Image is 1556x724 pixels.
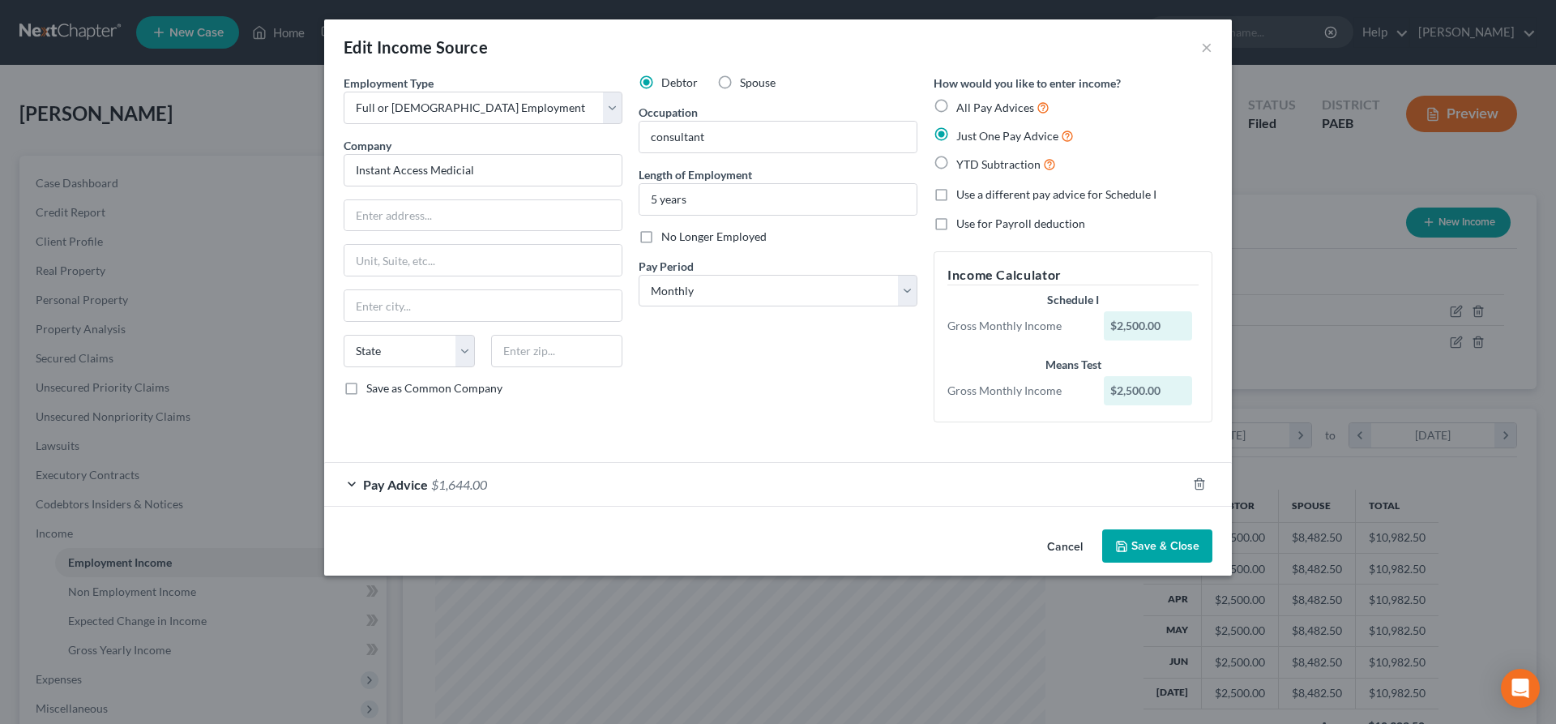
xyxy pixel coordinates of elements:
span: Spouse [740,75,776,89]
label: How would you like to enter income? [934,75,1121,92]
div: Means Test [947,357,1199,373]
span: Debtor [661,75,698,89]
span: Just One Pay Advice [956,129,1058,143]
span: $1,644.00 [431,477,487,492]
label: Length of Employment [639,166,752,183]
button: × [1201,37,1212,57]
div: $2,500.00 [1104,376,1193,405]
label: Occupation [639,104,698,121]
input: ex: 2 years [639,184,917,215]
span: Company [344,139,391,152]
span: No Longer Employed [661,229,767,243]
span: Employment Type [344,76,434,90]
input: Enter zip... [491,335,622,367]
div: Open Intercom Messenger [1501,669,1540,708]
div: Gross Monthly Income [939,383,1096,399]
input: Enter address... [344,200,622,231]
span: Pay Advice [363,477,428,492]
span: All Pay Advices [956,101,1034,114]
input: -- [639,122,917,152]
span: YTD Subtraction [956,157,1041,171]
span: Save as Common Company [366,381,502,395]
input: Unit, Suite, etc... [344,245,622,276]
span: Use for Payroll deduction [956,216,1085,230]
span: Use a different pay advice for Schedule I [956,187,1156,201]
div: Edit Income Source [344,36,488,58]
div: Schedule I [947,292,1199,308]
h5: Income Calculator [947,265,1199,285]
input: Enter city... [344,290,622,321]
div: Gross Monthly Income [939,318,1096,334]
button: Cancel [1034,531,1096,563]
input: Search company by name... [344,154,622,186]
button: Save & Close [1102,529,1212,563]
div: $2,500.00 [1104,311,1193,341]
span: Pay Period [639,259,694,273]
